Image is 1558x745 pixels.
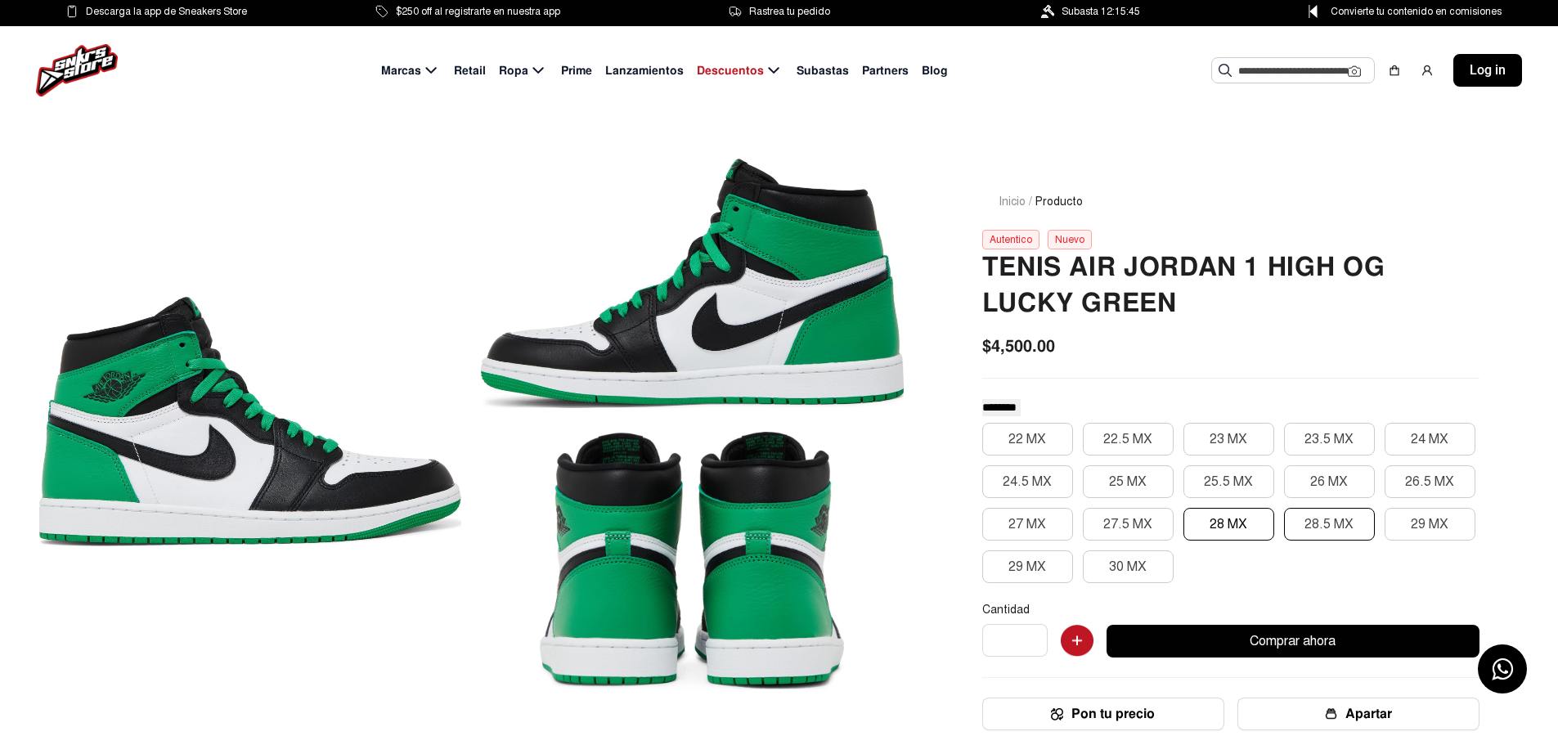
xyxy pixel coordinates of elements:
div: Autentico [982,230,1039,249]
span: Descuentos [697,62,764,79]
button: 25.5 MX [1183,465,1274,498]
span: $4,500.00 [982,334,1055,358]
button: 24.5 MX [982,465,1073,498]
button: 28 MX [1183,508,1274,541]
span: Producto [1035,193,1083,210]
img: Agregar al carrito [1061,625,1093,657]
button: Comprar ahora [1107,625,1479,657]
span: $250 off al registrarte en nuestra app [396,2,560,20]
img: logo [36,44,118,96]
span: Partners [862,62,909,79]
button: 26 MX [1284,465,1375,498]
button: 25 MX [1083,465,1174,498]
img: Icon.png [1051,707,1063,720]
span: Ropa [499,62,528,79]
span: Marcas [381,62,421,79]
button: 29 MX [1385,508,1475,541]
img: Control Point Icon [1303,5,1323,18]
span: Subasta 12:15:45 [1062,2,1140,20]
button: 23.5 MX [1284,423,1375,456]
button: 27.5 MX [1083,508,1174,541]
span: Subastas [797,62,849,79]
span: Lanzamientos [605,62,684,79]
span: Convierte tu contenido en comisiones [1331,2,1502,20]
span: Blog [922,62,948,79]
img: shopping [1388,64,1401,77]
button: 30 MX [1083,550,1174,583]
img: wallet-05.png [1325,707,1337,720]
button: 22.5 MX [1083,423,1174,456]
button: 23 MX [1183,423,1274,456]
button: 24 MX [1385,423,1475,456]
button: Pon tu precio [982,698,1224,730]
span: / [1029,193,1032,210]
img: user [1421,64,1434,77]
a: Inicio [999,195,1026,209]
div: Nuevo [1048,230,1092,249]
button: Apartar [1237,698,1479,730]
h2: Tenis Air Jordan 1 High Og Lucky Green [982,249,1479,321]
img: Cámara [1348,65,1361,78]
button: 29 MX [982,550,1073,583]
span: Prime [561,62,592,79]
button: 22 MX [982,423,1073,456]
button: 27 MX [982,508,1073,541]
button: 28.5 MX [1284,508,1375,541]
img: Buscar [1219,64,1232,77]
span: Log in [1470,61,1506,80]
span: Descarga la app de Sneakers Store [86,2,247,20]
span: Rastrea tu pedido [749,2,830,20]
button: 26.5 MX [1385,465,1475,498]
p: Cantidad [982,603,1479,617]
span: Retail [454,62,486,79]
